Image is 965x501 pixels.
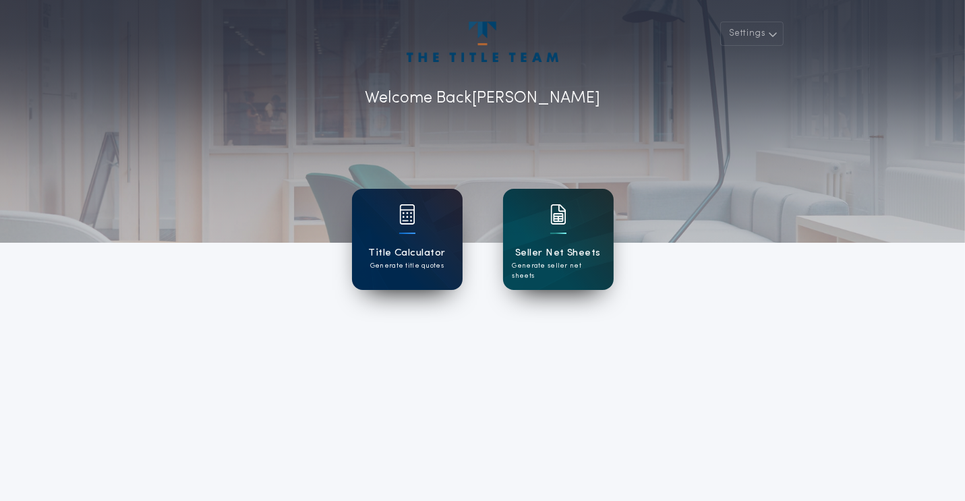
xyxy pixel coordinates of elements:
[399,204,415,225] img: card icon
[365,86,600,111] p: Welcome Back [PERSON_NAME]
[503,189,614,290] a: card iconSeller Net SheetsGenerate seller net sheets
[513,261,604,281] p: Generate seller net sheets
[370,261,444,271] p: Generate title quotes
[352,189,463,290] a: card iconTitle CalculatorGenerate title quotes
[720,22,784,46] button: Settings
[515,245,601,261] h1: Seller Net Sheets
[550,204,566,225] img: card icon
[407,22,558,62] img: account-logo
[368,245,445,261] h1: Title Calculator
